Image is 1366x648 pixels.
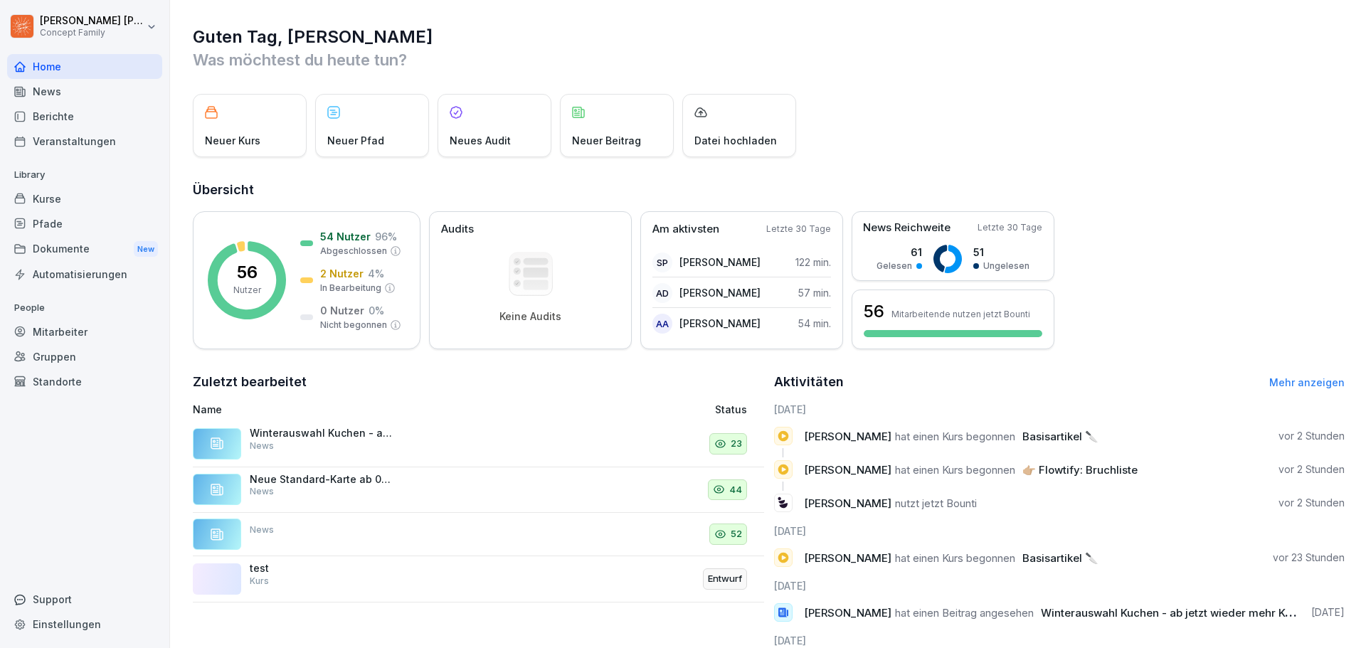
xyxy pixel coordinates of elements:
p: 57 min. [798,285,831,300]
span: [PERSON_NAME] [804,463,891,477]
p: Audits [441,221,474,238]
span: 👉🏼 Flowtify: Bruchliste [1022,463,1138,477]
p: vor 2 Stunden [1278,496,1345,510]
h2: Aktivitäten [774,372,844,392]
h6: [DATE] [774,524,1345,538]
span: hat einen Kurs begonnen [895,463,1015,477]
p: Ungelesen [983,260,1029,272]
div: Gruppen [7,344,162,369]
p: 4 % [368,266,384,281]
a: Automatisierungen [7,262,162,287]
p: Abgeschlossen [320,245,387,257]
p: 52 [731,527,742,541]
p: Neuer Pfad [327,133,384,148]
p: Winterauswahl Kuchen - ab jetzt wieder mehr Kuchen auftauen (unter der Woche mind. 1 pro Sorte | ... [250,427,392,440]
p: Datei hochladen [694,133,777,148]
h6: [DATE] [774,578,1345,593]
span: [PERSON_NAME] [804,606,891,620]
span: Basisartikel 🔪 [1022,430,1098,443]
p: Name [193,402,551,417]
p: Neue Standard-Karte ab 06.10. Bar-/ Küchenbuch siehe Dokumente [250,473,392,486]
p: Mitarbeitende nutzen jetzt Bounti [891,309,1030,319]
a: DokumenteNew [7,236,162,262]
p: 0 Nutzer [320,303,364,318]
div: Home [7,54,162,79]
p: News [250,440,274,452]
span: hat einen Beitrag angesehen [895,606,1034,620]
div: New [134,241,158,257]
a: Mitarbeiter [7,319,162,344]
div: SP [652,253,672,272]
span: [PERSON_NAME] [804,551,891,565]
p: News [250,524,274,536]
p: Concept Family [40,28,144,38]
a: News52 [193,513,764,556]
p: [PERSON_NAME] [679,285,761,300]
p: News [250,485,274,498]
p: 0 % [369,303,384,318]
a: Kurse [7,186,162,211]
span: [PERSON_NAME] [804,430,891,443]
p: 54 min. [798,316,831,331]
p: 2 Nutzer [320,266,364,281]
p: 122 min. [795,255,831,270]
p: [PERSON_NAME] [PERSON_NAME] [40,15,144,27]
p: vor 23 Stunden [1273,551,1345,565]
p: Entwurf [708,572,742,586]
span: hat einen Kurs begonnen [895,430,1015,443]
p: Was möchtest du heute tun? [193,48,1345,71]
span: nutzt jetzt Bounti [895,496,977,510]
span: Basisartikel 🔪 [1022,551,1098,565]
p: Neues Audit [450,133,511,148]
a: Veranstaltungen [7,129,162,154]
h2: Übersicht [193,180,1345,200]
a: Standorte [7,369,162,394]
span: [PERSON_NAME] [804,496,891,510]
p: 54 Nutzer [320,229,371,244]
p: People [7,297,162,319]
h3: 56 [864,299,884,324]
p: 44 [729,483,742,497]
p: 96 % [375,229,397,244]
p: In Bearbeitung [320,282,381,294]
a: testKursEntwurf [193,556,764,602]
p: Status [715,402,747,417]
p: Letzte 30 Tage [766,223,831,235]
p: 23 [731,437,742,451]
a: Mehr anzeigen [1269,376,1345,388]
h6: [DATE] [774,402,1345,417]
a: Berichte [7,104,162,129]
a: Einstellungen [7,612,162,637]
div: AA [652,314,672,334]
p: [PERSON_NAME] [679,255,761,270]
p: vor 2 Stunden [1278,462,1345,477]
p: News Reichweite [863,220,951,236]
p: Am aktivsten [652,221,719,238]
a: Neue Standard-Karte ab 06.10. Bar-/ Küchenbuch siehe DokumenteNews44 [193,467,764,514]
div: AD [652,283,672,303]
p: 51 [973,245,1029,260]
a: News [7,79,162,104]
h6: [DATE] [774,633,1345,648]
p: Nicht begonnen [320,319,387,331]
p: Gelesen [877,260,912,272]
p: vor 2 Stunden [1278,429,1345,443]
h1: Guten Tag, [PERSON_NAME] [193,26,1345,48]
p: 56 [237,264,258,281]
p: Library [7,164,162,186]
p: Keine Audits [499,310,561,323]
p: [PERSON_NAME] [679,316,761,331]
p: 61 [877,245,922,260]
p: [DATE] [1311,605,1345,620]
a: Pfade [7,211,162,236]
p: Nutzer [233,284,261,297]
